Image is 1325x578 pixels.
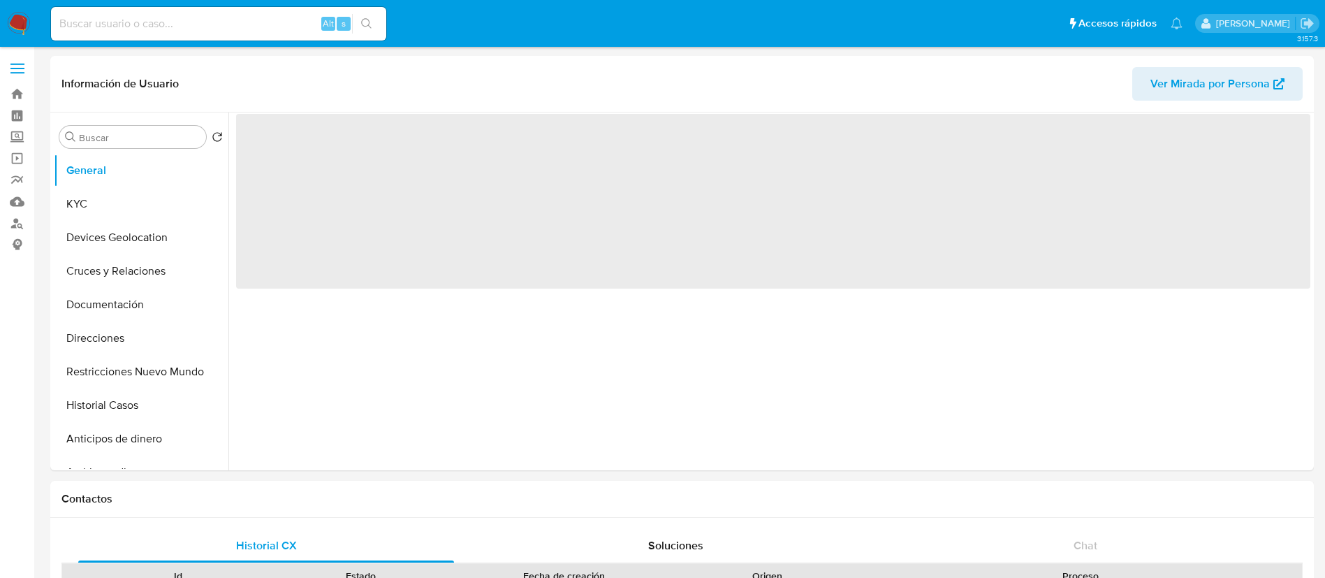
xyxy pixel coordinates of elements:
[54,154,228,187] button: General
[54,456,228,489] button: Archivos adjuntos
[1132,67,1303,101] button: Ver Mirada por Persona
[54,355,228,389] button: Restricciones Nuevo Mundo
[54,321,228,355] button: Direcciones
[352,14,381,34] button: search-icon
[79,131,200,144] input: Buscar
[1300,16,1315,31] a: Salir
[236,114,1310,289] span: ‌
[342,17,346,30] span: s
[54,422,228,456] button: Anticipos de dinero
[54,389,228,422] button: Historial Casos
[1216,17,1295,30] p: alicia.aldreteperez@mercadolibre.com.mx
[1074,537,1097,554] span: Chat
[51,15,386,33] input: Buscar usuario o caso...
[1171,17,1183,29] a: Notificaciones
[54,254,228,288] button: Cruces y Relaciones
[54,187,228,221] button: KYC
[212,131,223,147] button: Volver al orden por defecto
[65,131,76,143] button: Buscar
[61,77,179,91] h1: Información de Usuario
[648,537,703,554] span: Soluciones
[236,537,297,554] span: Historial CX
[54,288,228,321] button: Documentación
[323,17,334,30] span: Alt
[1150,67,1270,101] span: Ver Mirada por Persona
[61,492,1303,506] h1: Contactos
[1078,16,1157,31] span: Accesos rápidos
[54,221,228,254] button: Devices Geolocation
